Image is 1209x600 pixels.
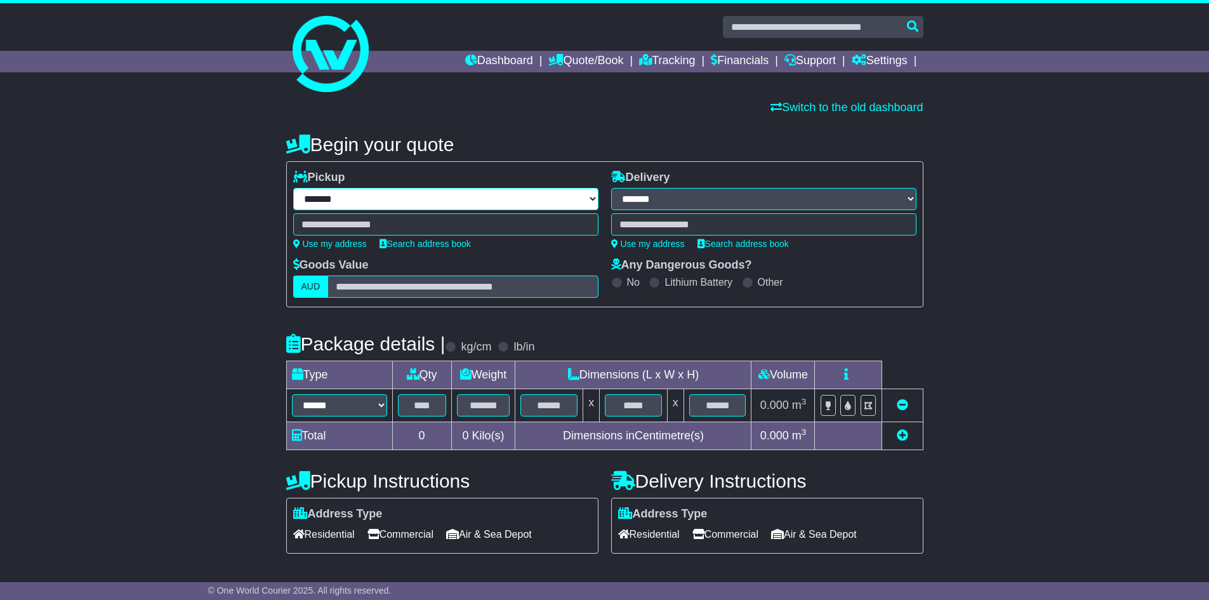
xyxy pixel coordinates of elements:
[286,134,923,155] h4: Begin your quote
[802,427,807,437] sup: 3
[611,239,685,249] a: Use my address
[664,276,732,288] label: Lithium Battery
[515,422,751,450] td: Dimensions in Centimetre(s)
[758,276,783,288] label: Other
[513,340,534,354] label: lb/in
[611,470,923,491] h4: Delivery Instructions
[611,258,752,272] label: Any Dangerous Goods?
[711,51,769,72] a: Financials
[392,361,451,389] td: Qty
[792,429,807,442] span: m
[286,333,446,354] h4: Package details |
[293,524,355,544] span: Residential
[852,51,908,72] a: Settings
[792,399,807,411] span: m
[293,171,345,185] label: Pickup
[465,51,533,72] a: Dashboard
[771,524,857,544] span: Air & Sea Depot
[286,422,392,450] td: Total
[760,429,789,442] span: 0.000
[627,276,640,288] label: No
[692,524,758,544] span: Commercial
[802,397,807,406] sup: 3
[611,171,670,185] label: Delivery
[286,361,392,389] td: Type
[451,361,515,389] td: Weight
[293,258,369,272] label: Goods Value
[286,470,598,491] h4: Pickup Instructions
[367,524,433,544] span: Commercial
[293,507,383,521] label: Address Type
[380,239,471,249] a: Search address book
[392,422,451,450] td: 0
[618,507,708,521] label: Address Type
[293,239,367,249] a: Use my address
[697,239,789,249] a: Search address book
[515,361,751,389] td: Dimensions (L x W x H)
[583,389,600,422] td: x
[618,524,680,544] span: Residential
[208,585,392,596] span: © One World Courier 2025. All rights reserved.
[667,389,684,422] td: x
[760,399,789,411] span: 0.000
[461,340,491,354] label: kg/cm
[784,51,836,72] a: Support
[897,429,908,442] a: Add new item
[897,399,908,411] a: Remove this item
[293,276,329,298] label: AUD
[462,429,468,442] span: 0
[770,101,923,114] a: Switch to the old dashboard
[639,51,695,72] a: Tracking
[446,524,532,544] span: Air & Sea Depot
[451,422,515,450] td: Kilo(s)
[751,361,815,389] td: Volume
[548,51,623,72] a: Quote/Book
